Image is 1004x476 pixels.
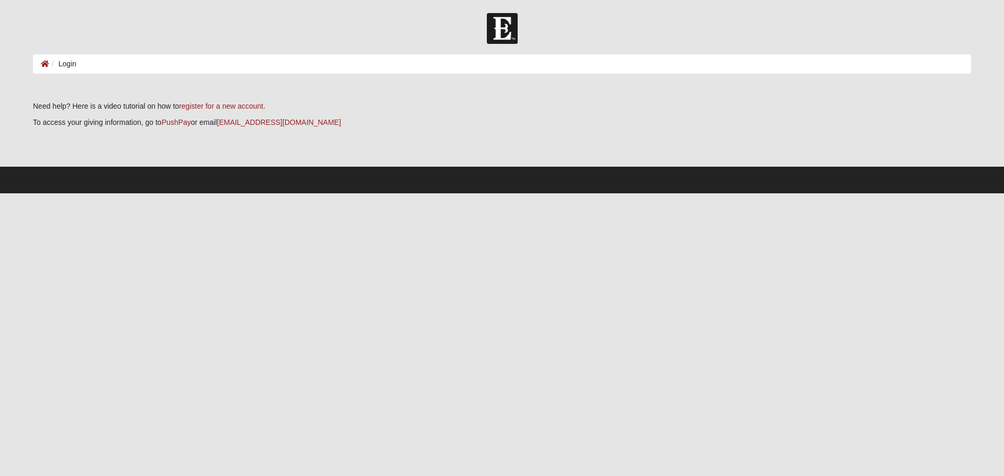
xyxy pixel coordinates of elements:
[179,102,263,110] a: register for a new account
[217,118,341,126] a: [EMAIL_ADDRESS][DOMAIN_NAME]
[33,101,971,112] p: Need help? Here is a video tutorial on how to .
[49,59,76,69] li: Login
[33,117,971,128] p: To access your giving information, go to or email
[487,13,518,44] img: Church of Eleven22 Logo
[162,118,191,126] a: PushPay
